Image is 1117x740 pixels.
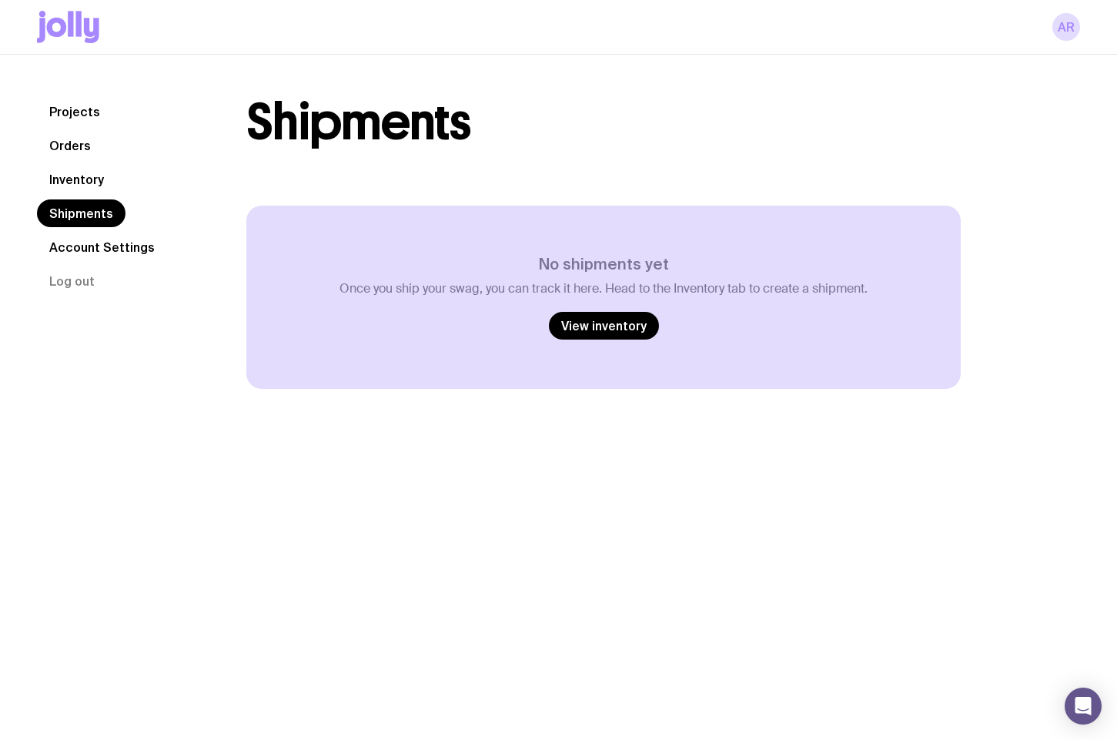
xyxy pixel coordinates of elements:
a: Orders [37,132,103,159]
a: Account Settings [37,233,167,261]
h3: No shipments yet [339,255,868,273]
a: View inventory [549,312,659,340]
h1: Shipments [246,98,470,147]
div: Open Intercom Messenger [1065,688,1102,725]
a: AR [1052,13,1080,41]
p: Once you ship your swag, you can track it here. Head to the Inventory tab to create a shipment. [339,281,868,296]
a: Shipments [37,199,125,227]
a: Inventory [37,166,116,193]
button: Log out [37,267,107,295]
a: Projects [37,98,112,126]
